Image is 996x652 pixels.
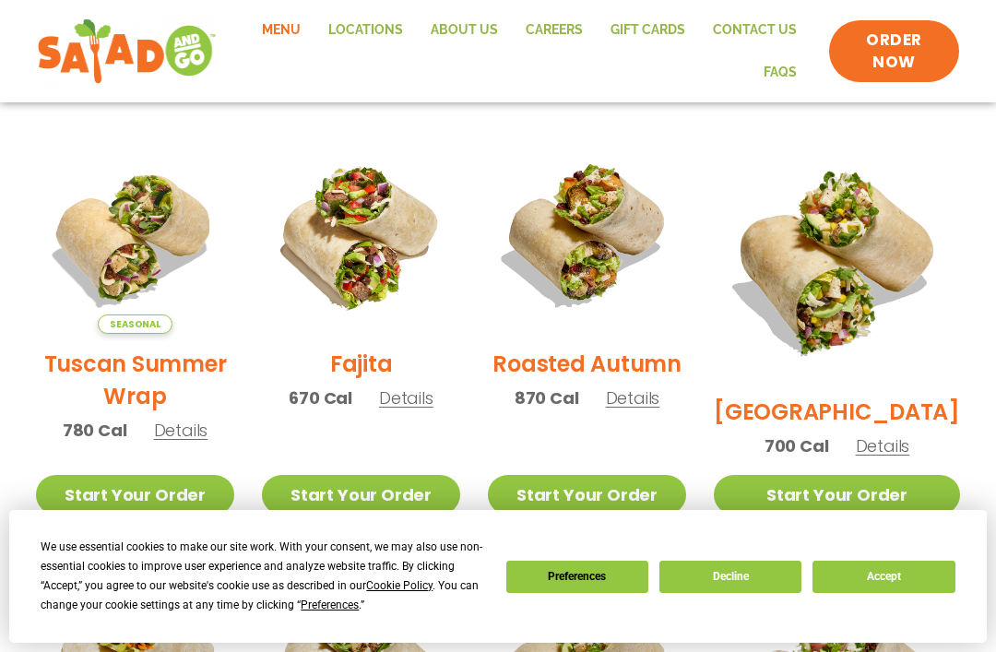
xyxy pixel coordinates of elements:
span: 870 Cal [515,385,579,410]
a: Start Your Order [714,475,960,515]
img: Product photo for Roasted Autumn Wrap [488,136,686,334]
span: 670 Cal [289,385,352,410]
img: Product photo for BBQ Ranch Wrap [714,136,960,382]
a: FAQs [750,52,811,94]
span: Details [856,434,910,457]
h2: Roasted Autumn [492,348,682,380]
a: Start Your Order [488,475,686,515]
a: Locations [314,9,417,52]
a: Menu [248,9,314,52]
span: Seasonal [98,314,172,334]
button: Decline [659,561,801,593]
a: Start Your Order [262,475,460,515]
span: 700 Cal [765,433,829,458]
img: new-SAG-logo-768×292 [37,15,217,89]
a: Careers [512,9,597,52]
nav: Menu [235,9,812,93]
a: About Us [417,9,512,52]
h2: Tuscan Summer Wrap [36,348,234,412]
span: Details [379,386,433,409]
div: We use essential cookies to make our site work. With your consent, we may also use non-essential ... [41,538,483,615]
a: GIFT CARDS [597,9,699,52]
a: Start Your Order [36,475,234,515]
h2: [GEOGRAPHIC_DATA] [714,396,960,428]
button: Preferences [506,561,648,593]
img: Product photo for Fajita Wrap [262,136,460,334]
span: 780 Cal [63,418,127,443]
span: ORDER NOW [848,30,941,74]
h2: Fajita [330,348,393,380]
span: Preferences [301,599,359,611]
span: Cookie Policy [366,579,433,592]
a: Contact Us [699,9,811,52]
span: Details [154,419,208,442]
button: Accept [812,561,954,593]
span: Details [606,386,660,409]
a: ORDER NOW [829,20,959,83]
div: Cookie Consent Prompt [9,510,987,643]
img: Product photo for Tuscan Summer Wrap [36,136,234,334]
